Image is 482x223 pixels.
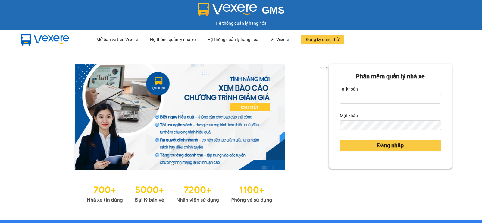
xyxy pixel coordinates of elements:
li: slide item 1 [171,162,174,165]
button: Đăng ký dùng thử [301,35,344,44]
span: Đăng ký dùng thử [306,36,339,43]
p: 1 of 3 [318,64,329,72]
li: slide item 3 [186,162,188,165]
div: Phần mềm quản lý nhà xe [340,72,441,81]
li: slide item 2 [178,162,181,165]
span: Đăng nhập [377,141,404,150]
img: Statistics.png [87,182,272,205]
div: Mở bán vé trên Vexere [96,30,138,49]
button: Đăng nhập [340,140,441,151]
label: Mật khẩu [340,111,358,120]
img: mbUUG5Q.png [15,30,75,49]
button: next slide / item [321,64,329,170]
button: previous slide / item [30,64,39,170]
input: Mật khẩu [340,120,441,130]
a: GMS [198,9,285,14]
span: GMS [262,5,284,16]
div: Hệ thống quản lý hàng hoá [208,30,258,49]
div: Hệ thống quản lý hàng hóa [2,20,480,27]
img: logo 2 [198,3,257,16]
label: Tài khoản [340,84,358,94]
div: Hệ thống quản lý nhà xe [150,30,196,49]
input: Tài khoản [340,94,441,104]
div: Về Vexere [271,30,289,49]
